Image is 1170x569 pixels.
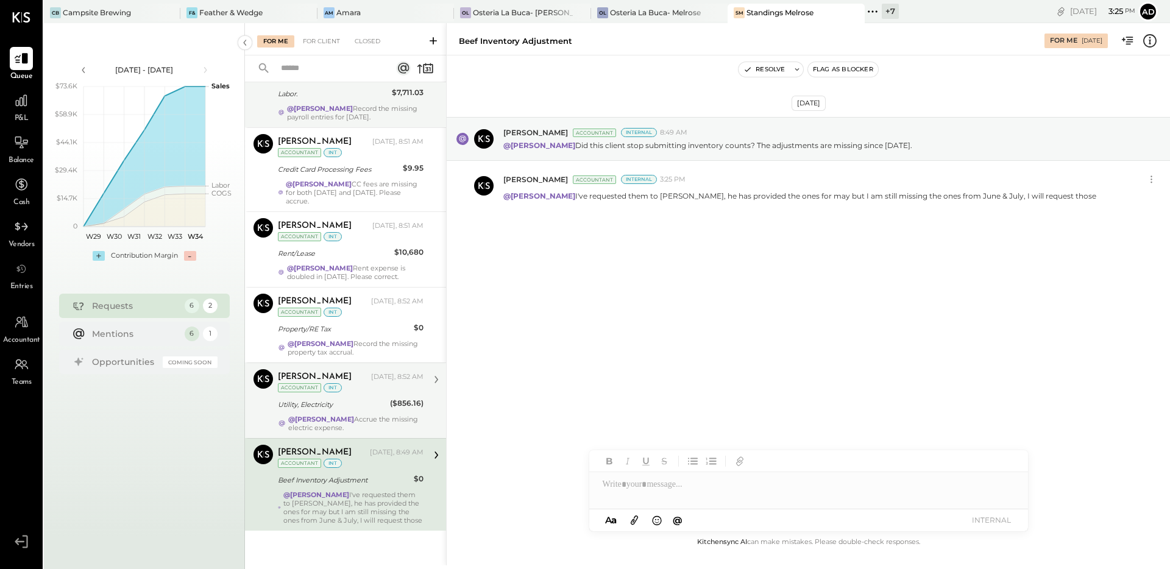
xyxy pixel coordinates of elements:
[372,221,424,231] div: [DATE], 8:51 AM
[287,264,424,281] div: Rent expense is doubled in [DATE]. Please correct.
[610,7,701,18] div: Osteria La Buca- Melrose
[371,372,424,382] div: [DATE], 8:52 AM
[503,140,912,150] p: Did this client stop submitting inventory counts? The adjustments are missing since [DATE].
[414,322,424,334] div: $0
[324,308,342,317] div: int
[371,297,424,306] div: [DATE], 8:52 AM
[92,328,179,340] div: Mentions
[203,299,218,313] div: 2
[503,141,575,150] strong: @[PERSON_NAME]
[278,295,352,308] div: [PERSON_NAME]
[278,163,399,175] div: Credit Card Processing Fees
[278,232,321,241] div: Accountant
[278,323,410,335] div: Property/RE Tax
[56,138,77,146] text: $44.1K
[1050,36,1077,46] div: For Me
[55,82,77,90] text: $73.6K
[503,191,575,200] strong: @[PERSON_NAME]
[278,371,352,383] div: [PERSON_NAME]
[703,453,719,469] button: Ordered List
[573,129,616,137] div: Accountant
[660,175,686,185] span: 3:25 PM
[620,453,636,469] button: Italic
[403,162,424,174] div: $9.95
[1055,5,1067,18] div: copy link
[324,459,342,468] div: int
[1,257,42,292] a: Entries
[503,174,568,185] span: [PERSON_NAME]
[287,104,353,113] strong: @[PERSON_NAME]
[967,512,1016,528] button: INTERNAL
[283,490,349,499] strong: @[PERSON_NAME]
[278,247,391,260] div: Rent/Lease
[372,137,424,147] div: [DATE], 8:51 AM
[278,88,388,100] div: Labor.
[390,397,424,409] div: ($856.16)
[15,113,29,124] span: P&L
[473,7,572,18] div: Osteria La Buca- [PERSON_NAME][GEOGRAPHIC_DATA]
[734,7,745,18] div: SM
[187,232,203,241] text: W34
[1,173,42,208] a: Cash
[278,474,410,486] div: Beef Inventory Adjustment
[186,7,197,18] div: F&
[111,251,178,261] div: Contribution Margin
[278,447,352,459] div: [PERSON_NAME]
[1082,37,1102,45] div: [DATE]
[211,189,232,197] text: COGS
[324,7,335,18] div: Am
[392,87,424,99] div: $7,711.03
[685,453,701,469] button: Unordered List
[324,148,342,157] div: int
[459,35,572,47] div: Beef Inventory Adjustment
[746,7,814,18] div: Standings Melrose
[1,47,42,82] a: Queue
[93,65,196,75] div: [DATE] - [DATE]
[63,7,131,18] div: Campsite Brewing
[1,353,42,388] a: Teams
[203,327,218,341] div: 1
[211,82,230,90] text: Sales
[601,514,621,527] button: Aa
[1,215,42,250] a: Vendors
[13,197,29,208] span: Cash
[10,281,33,292] span: Entries
[673,514,682,526] span: @
[278,220,352,232] div: [PERSON_NAME]
[573,175,616,184] div: Accountant
[185,327,199,341] div: 6
[1,131,42,166] a: Balance
[211,181,230,189] text: Labor
[9,155,34,166] span: Balance
[10,71,33,82] span: Queue
[882,4,899,19] div: + 7
[336,7,361,18] div: Amara
[12,377,32,388] span: Teams
[324,232,342,241] div: int
[621,128,657,137] div: Internal
[503,191,1096,201] p: I've requested them to [PERSON_NAME], he has provided the ones for may but I am still missing the...
[73,222,77,230] text: 0
[288,415,424,432] div: Accrue the missing electric expense.
[1138,2,1158,21] button: Ad
[324,383,342,392] div: int
[503,127,568,138] span: [PERSON_NAME]
[92,356,157,368] div: Opportunities
[601,453,617,469] button: Bold
[184,251,196,261] div: -
[611,514,617,526] span: a
[286,180,424,205] div: CC fees are missing for both [DATE] and [DATE]. Please accrue.
[288,415,354,423] strong: @[PERSON_NAME]
[127,232,141,241] text: W31
[297,35,346,48] div: For Client
[185,299,199,313] div: 6
[168,232,182,241] text: W33
[278,148,321,157] div: Accountant
[660,128,687,138] span: 8:49 AM
[3,335,40,346] span: Accountant
[286,180,352,188] strong: @[PERSON_NAME]
[732,453,748,469] button: Add URL
[86,232,101,241] text: W29
[597,7,608,18] div: OL
[288,339,353,348] strong: @[PERSON_NAME]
